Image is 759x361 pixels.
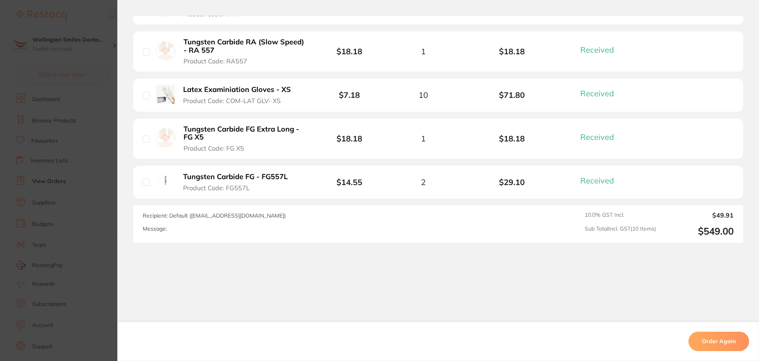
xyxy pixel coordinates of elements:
img: Tungsten Carbide FG Extra Long - FG X5 [156,128,175,147]
span: Received [580,176,614,185]
span: 10 [419,90,428,99]
b: $18.18 [468,47,556,56]
output: $549.00 [662,225,734,237]
b: $7.18 [339,90,360,100]
label: Message: [143,225,167,232]
img: Latex Examiniation Gloves - XS [156,85,175,104]
output: $49.91 [662,212,734,219]
span: 1 [421,134,426,143]
b: $18.18 [336,46,362,56]
span: Product Code: FG557L [183,184,250,191]
button: Received [578,132,623,142]
span: Product Code: COM-LAT GLV- XS [183,97,281,104]
b: $14.55 [336,177,362,187]
button: Received [578,88,623,98]
span: 10.0 % GST Incl. [585,212,656,219]
button: Order Again [688,332,749,351]
span: Received [580,45,614,55]
button: Latex Examiniation Gloves - XS Product Code: COM-LAT GLV- XS [181,85,300,105]
button: Tungsten Carbide FG Extra Long - FG X5 Product Code: FG X5 [181,125,308,153]
b: $18.18 [468,134,556,143]
span: Product Code: M4# [182,10,239,17]
b: $18.18 [336,134,362,143]
b: Tungsten Carbide FG Extra Long - FG X5 [184,125,306,141]
button: Received [578,45,623,55]
span: 1 [421,47,426,56]
b: Tungsten Carbide RA (Slow Speed) - RA 557 [184,38,306,54]
span: 2 [421,178,426,187]
span: Received [580,132,614,142]
button: Tungsten Carbide FG - FG557L Product Code: FG557L [181,172,296,192]
span: Sub Total Incl. GST ( 10 Items) [585,225,656,237]
button: Received [578,176,623,185]
span: Recipient: Default ( [EMAIL_ADDRESS][DOMAIN_NAME] ) [143,212,286,219]
b: $71.80 [468,90,556,99]
span: Product Code: FG X5 [184,145,244,152]
img: Tungsten Carbide RA (Slow Speed) - RA 557 [156,41,175,61]
span: Received [580,88,614,98]
button: Tungsten Carbide RA (Slow Speed) - RA 557 Product Code: RA557 [181,38,308,65]
span: Product Code: RA557 [184,57,247,65]
img: Tungsten Carbide FG - FG557L [156,172,175,191]
b: Latex Examiniation Gloves - XS [183,86,291,94]
b: Tungsten Carbide FG - FG557L [183,173,288,181]
b: $29.10 [468,178,556,187]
